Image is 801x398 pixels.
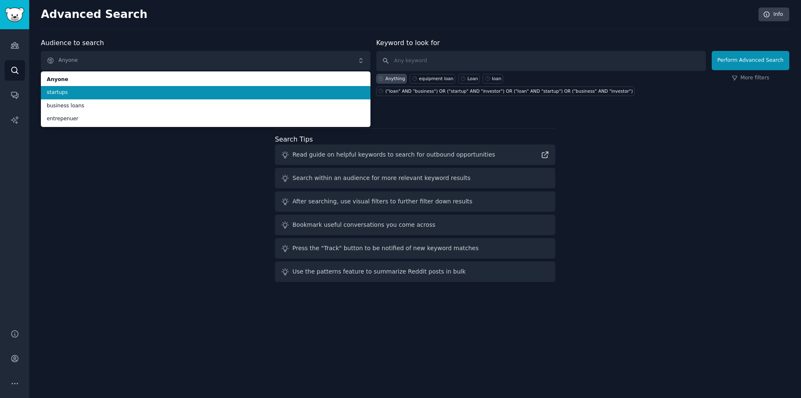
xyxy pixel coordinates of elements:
[41,51,370,70] button: Anyone
[47,115,365,123] span: entrepenuer
[732,74,769,82] a: More filters
[5,8,24,22] img: GummySearch logo
[467,76,478,81] div: Loan
[292,150,495,159] div: Read guide on helpful keywords to search for outbound opportunities
[292,244,479,253] div: Press the "Track" button to be notified of new keyword matches
[292,221,436,229] div: Bookmark useful conversations you come across
[292,267,466,276] div: Use the patterns feature to summarize Reddit posts in bulk
[41,71,370,127] ul: Anyone
[385,76,405,81] div: Anything
[275,135,313,143] label: Search Tips
[376,51,706,71] input: Any keyword
[41,39,104,47] label: Audience to search
[385,88,633,94] div: ("loan" AND "business") OR ("startup" AND "investor") OR ("loan" AND "startup") OR ("business" AN...
[419,76,453,81] div: equipment loan
[292,174,471,183] div: Search within an audience for more relevant keyword results
[292,197,472,206] div: After searching, use visual filters to further filter down results
[47,102,365,110] span: business loans
[47,76,365,84] span: Anyone
[712,51,789,70] button: Perform Advanced Search
[492,76,501,81] div: loan
[376,39,440,47] label: Keyword to look for
[758,8,789,22] a: Info
[41,8,754,21] h2: Advanced Search
[47,89,365,96] span: startups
